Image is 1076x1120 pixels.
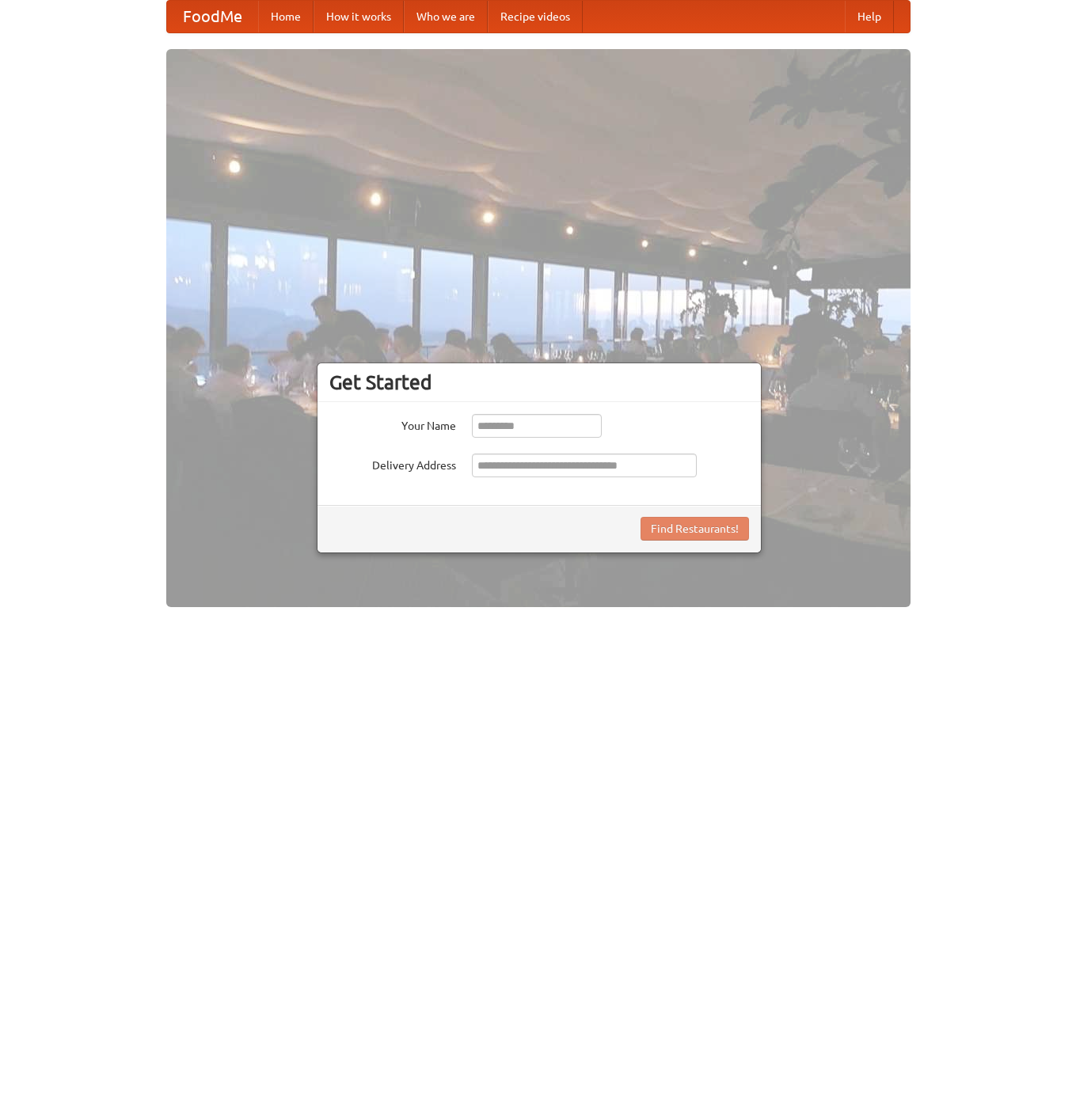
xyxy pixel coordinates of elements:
[329,414,456,434] label: Your Name
[488,1,583,32] a: Recipe videos
[314,1,404,32] a: How it works
[329,370,749,394] h3: Get Started
[167,1,258,32] a: FoodMe
[404,1,488,32] a: Who we are
[258,1,314,32] a: Home
[329,454,456,473] label: Delivery Address
[641,517,749,541] button: Find Restaurants!
[845,1,894,32] a: Help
